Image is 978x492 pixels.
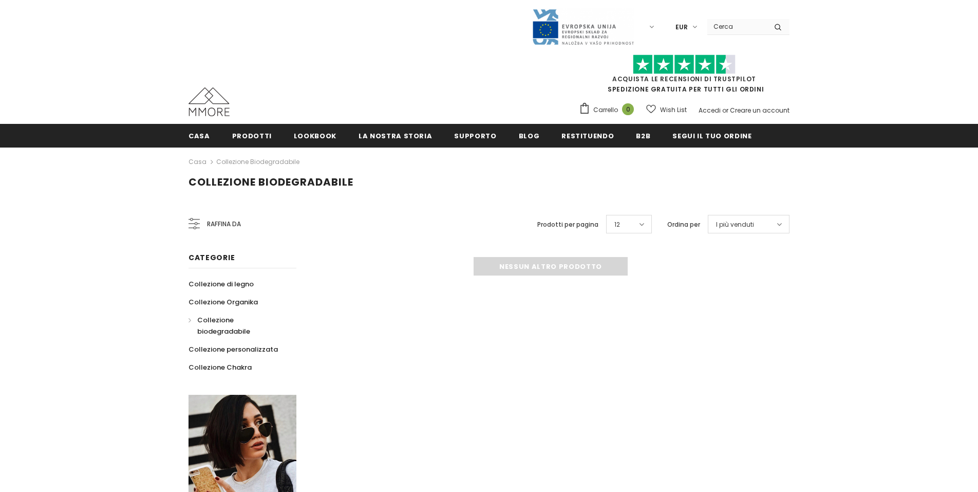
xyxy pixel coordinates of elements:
span: B2B [636,131,650,141]
span: Categorie [189,252,235,263]
a: Lookbook [294,124,336,147]
img: Casi MMORE [189,87,230,116]
span: 12 [614,220,620,230]
span: Raffina da [207,218,241,230]
span: Collezione Organika [189,297,258,307]
a: Casa [189,124,210,147]
a: Collezione Organika [189,293,258,311]
span: Lookbook [294,131,336,141]
a: La nostra storia [359,124,432,147]
span: Blog [519,131,540,141]
img: Javni Razpis [532,8,634,46]
a: Casa [189,156,206,168]
a: Restituendo [561,124,614,147]
input: Search Site [707,19,766,34]
a: Wish List [646,101,687,119]
span: or [722,106,728,115]
a: Carrello 0 [579,102,639,118]
span: SPEDIZIONE GRATUITA PER TUTTI GLI ORDINI [579,59,789,94]
span: Casa [189,131,210,141]
span: Collezione biodegradabile [197,315,250,336]
a: Accedi [699,106,721,115]
span: EUR [675,22,688,32]
a: Collezione biodegradabile [216,157,299,166]
a: Collezione di legno [189,275,254,293]
span: supporto [454,131,496,141]
a: Prodotti [232,124,272,147]
a: B2B [636,124,650,147]
a: Blog [519,124,540,147]
span: Collezione Chakra [189,362,252,372]
a: Collezione biodegradabile [189,311,285,340]
span: Wish List [660,105,687,115]
a: Creare un account [730,106,789,115]
a: supporto [454,124,496,147]
img: Fidati di Pilot Stars [633,54,736,75]
span: Restituendo [561,131,614,141]
label: Prodotti per pagina [537,220,598,230]
a: Collezione Chakra [189,358,252,376]
label: Ordina per [667,220,700,230]
span: Segui il tuo ordine [672,131,751,141]
span: La nostra storia [359,131,432,141]
span: Carrello [593,105,618,115]
span: Collezione biodegradabile [189,175,353,189]
a: Acquista le recensioni di TrustPilot [612,75,756,83]
span: Prodotti [232,131,272,141]
a: Segui il tuo ordine [672,124,751,147]
a: Javni Razpis [532,22,634,31]
span: Collezione personalizzata [189,344,278,354]
a: Collezione personalizzata [189,340,278,358]
span: 0 [622,103,634,115]
span: Collezione di legno [189,279,254,289]
span: I più venduti [716,220,754,230]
